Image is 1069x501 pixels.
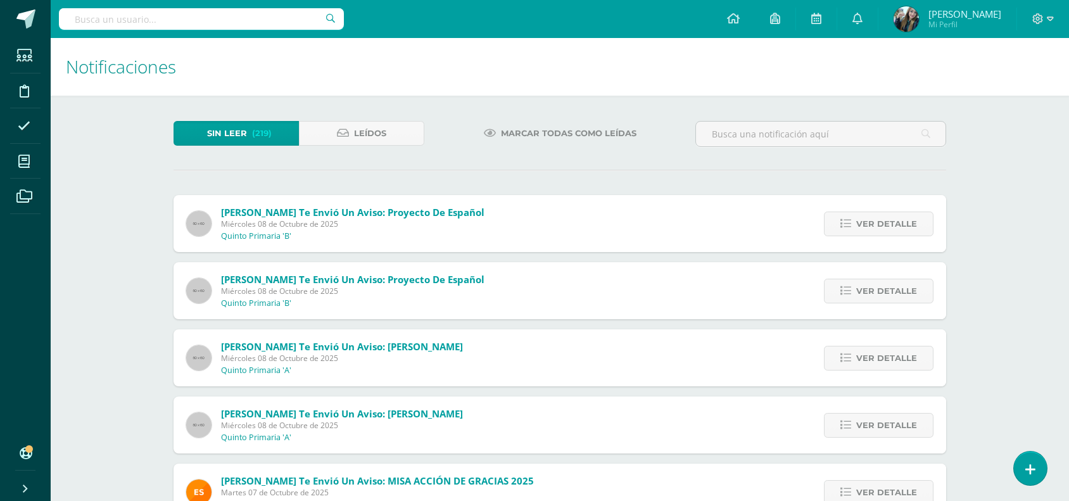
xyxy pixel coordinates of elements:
img: 60x60 [186,412,212,438]
span: Miércoles 08 de Octubre de 2025 [221,286,484,296]
a: Leídos [299,121,424,146]
span: Notificaciones [66,54,176,79]
span: Ver detalle [856,279,917,303]
span: [PERSON_NAME] te envió un aviso: Proyecto de español [221,206,484,219]
span: Miércoles 08 de Octubre de 2025 [221,420,463,431]
span: Marcar todas como leídas [501,122,636,145]
span: Miércoles 08 de Octubre de 2025 [221,353,463,364]
input: Busca un usuario... [59,8,344,30]
span: Ver detalle [856,212,917,236]
span: Ver detalle [856,346,917,370]
p: Quinto Primaria 'B' [221,231,291,241]
img: 60x60 [186,211,212,236]
span: [PERSON_NAME] te envió un aviso: MISA ACCIÓN DE GRACIAS 2025 [221,474,534,487]
img: ab28650470f0b57cd31dd7e6cf45ec32.png [894,6,919,32]
input: Busca una notificación aquí [696,122,946,146]
span: [PERSON_NAME] te envió un aviso: [PERSON_NAME] [221,340,463,353]
p: Quinto Primaria 'A' [221,365,291,376]
span: (219) [252,122,272,145]
p: Quinto Primaria 'A' [221,433,291,443]
a: Sin leer(219) [174,121,299,146]
span: [PERSON_NAME] te envió un aviso: [PERSON_NAME] [221,407,463,420]
span: Miércoles 08 de Octubre de 2025 [221,219,484,229]
span: Martes 07 de Octubre de 2025 [221,487,534,498]
img: 60x60 [186,345,212,371]
img: 60x60 [186,278,212,303]
span: [PERSON_NAME] [928,8,1001,20]
span: Sin leer [207,122,247,145]
span: Ver detalle [856,414,917,437]
p: Quinto Primaria 'B' [221,298,291,308]
span: [PERSON_NAME] te envió un aviso: Proyecto de español [221,273,484,286]
a: Marcar todas como leídas [468,121,652,146]
span: Mi Perfil [928,19,1001,30]
span: Leídos [354,122,386,145]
